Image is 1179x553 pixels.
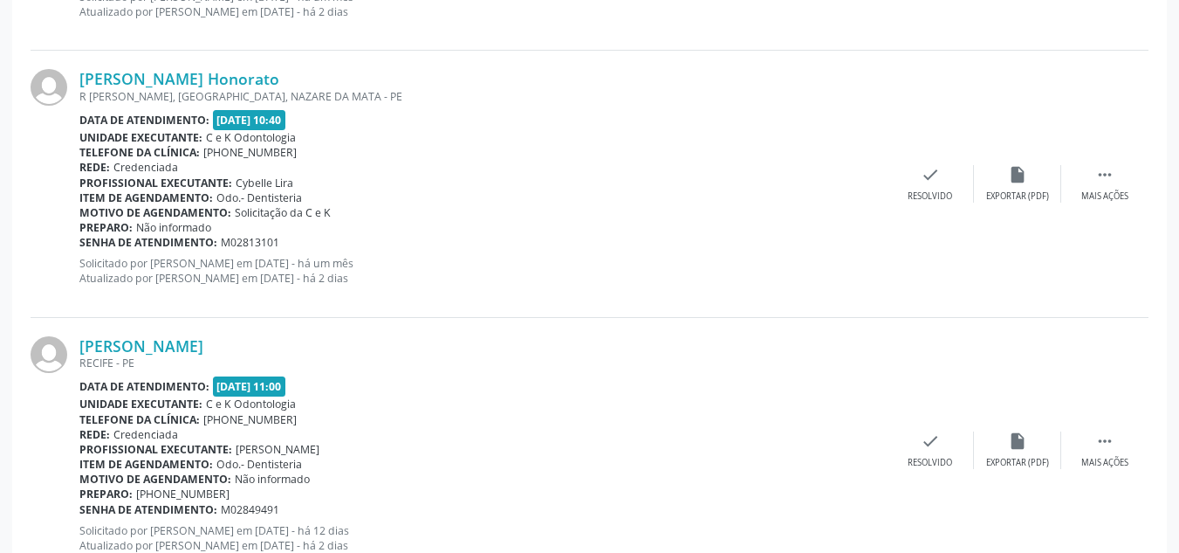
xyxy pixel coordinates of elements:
b: Preparo: [79,220,133,235]
span: M02813101 [221,235,279,250]
span: [DATE] 11:00 [213,377,286,397]
span: Solicitação da C e K [235,205,331,220]
div: Resolvido [908,190,952,203]
div: R [PERSON_NAME], [GEOGRAPHIC_DATA], NAZARE DA MATA - PE [79,89,887,104]
span: M02849491 [221,502,279,517]
span: Não informado [136,220,211,235]
a: [PERSON_NAME] [79,336,203,356]
b: Motivo de agendamento: [79,205,231,220]
span: Não informado [235,472,310,487]
span: [PHONE_NUMBER] [203,412,297,427]
i: check [921,165,940,184]
b: Profissional executante: [79,176,232,190]
div: Mais ações [1081,190,1128,203]
b: Senha de atendimento: [79,502,217,517]
b: Telefone da clínica: [79,145,200,160]
b: Telefone da clínica: [79,412,200,427]
b: Item de agendamento: [79,457,213,472]
div: Resolvido [908,457,952,469]
div: Mais ações [1081,457,1128,469]
b: Item de agendamento: [79,190,213,205]
p: Solicitado por [PERSON_NAME] em [DATE] - há 12 dias Atualizado por [PERSON_NAME] em [DATE] - há 2... [79,523,887,553]
div: Exportar (PDF) [986,457,1049,469]
img: img [31,69,67,106]
span: Odo.- Dentisteria [216,190,302,205]
img: img [31,336,67,373]
div: Exportar (PDF) [986,190,1049,203]
a: [PERSON_NAME] Honorato [79,69,279,88]
span: C e K Odontologia [206,397,296,411]
b: Data de atendimento: [79,379,209,394]
b: Data de atendimento: [79,113,209,128]
span: Odo.- Dentisteria [216,457,302,472]
span: [PERSON_NAME] [236,442,319,457]
b: Motivo de agendamento: [79,472,231,487]
b: Unidade executante: [79,130,202,145]
span: Credenciada [113,160,178,175]
b: Preparo: [79,487,133,501]
i:  [1095,432,1114,451]
span: [PHONE_NUMBER] [136,487,230,501]
i:  [1095,165,1114,184]
b: Rede: [79,427,110,442]
span: Credenciada [113,427,178,442]
span: [DATE] 10:40 [213,110,286,130]
b: Senha de atendimento: [79,235,217,250]
span: [PHONE_NUMBER] [203,145,297,160]
b: Unidade executante: [79,397,202,411]
span: C e K Odontologia [206,130,296,145]
b: Rede: [79,160,110,175]
i: insert_drive_file [1008,165,1027,184]
p: Solicitado por [PERSON_NAME] em [DATE] - há um mês Atualizado por [PERSON_NAME] em [DATE] - há 2 ... [79,256,887,286]
i: check [921,432,940,451]
span: Cybelle Lira [236,176,293,190]
i: insert_drive_file [1008,432,1027,451]
b: Profissional executante: [79,442,232,457]
div: RECIFE - PE [79,356,887,370]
